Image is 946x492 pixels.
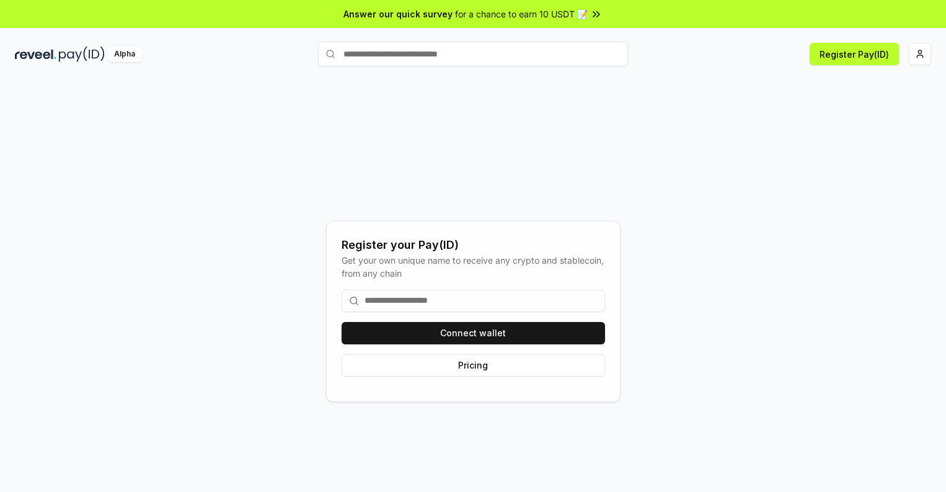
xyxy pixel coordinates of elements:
button: Register Pay(ID) [810,43,899,65]
div: Register your Pay(ID) [342,236,605,254]
span: Answer our quick survey [343,7,453,20]
div: Alpha [107,47,142,62]
img: reveel_dark [15,47,56,62]
div: Get your own unique name to receive any crypto and stablecoin, from any chain [342,254,605,280]
span: for a chance to earn 10 USDT 📝 [455,7,588,20]
button: Pricing [342,354,605,377]
img: pay_id [59,47,105,62]
button: Connect wallet [342,322,605,344]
